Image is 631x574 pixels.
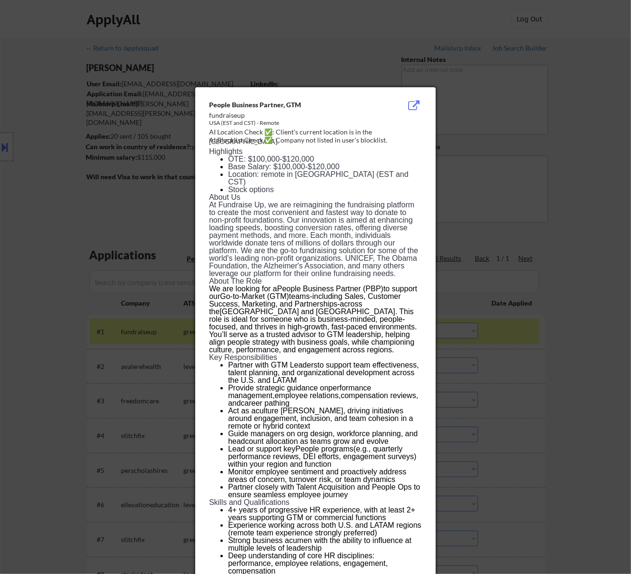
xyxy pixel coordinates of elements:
li: to support team effectiveness, talent planning, and organizational development across the U.S. an... [228,361,421,384]
li: Partner closely with Talent Acquisition and People Ops to ensure seamless employee journey [228,483,421,499]
span: Partner with GTM Leaders [228,361,318,369]
li: 4+ years of progressive HR experience, with at least 2+ years supporting GTM or commercial functions [228,506,421,522]
li: Act as a , driving initiatives around engagement, inclusion, and team cohesion in a remote or hyb... [228,407,421,430]
li: Guide managers on org design, workforce planning, and headcount allocation as teams grow and evolve [228,430,421,445]
span: performance management [228,384,371,400]
li: Experience working across both U.S. and LATAM regions (remote team experience strongly preferred) [228,522,421,537]
span: Key Responsibilities [209,353,277,361]
span: compensation reviews [341,391,416,400]
span: People programs [295,445,353,453]
div: People Business Partner, GTM [209,100,374,110]
span: Go-to-Market (GTM) [220,292,289,300]
li: Provide strategic guidance on , , , and [228,384,421,407]
span: Stock options [228,185,274,194]
li: Lead or support key (e.g., quarterly performance reviews, DEI efforts, engagement surveys) within... [228,445,421,468]
span: employee relations [275,391,339,400]
div: USA (EST and CST) - Remote [209,119,374,127]
span: Highlights [209,147,242,155]
span: culture [PERSON_NAME] [256,407,343,415]
div: AI Blocklist Check ✅: Company not listed in user's blocklist. [209,135,426,145]
span: OTE: $100,000-$120,000 [228,155,314,163]
span: Skills and Qualifications [209,498,290,506]
li: Monitor employee sentiment and proactively address areas of concern, turnover risk, or team dynamics [228,468,421,483]
span: People Business Partner (PBP) [277,285,383,293]
div: fundraiseup [209,111,374,120]
span: career pathing [241,399,290,407]
div: We are looking for a to support our teams-including Sales, Customer Success, Marketing, and Partn... [209,285,421,331]
span: Location: remote in [GEOGRAPHIC_DATA] (EST and CST) [228,170,409,186]
span: Base Salary: $100,000-$120,000 [228,163,340,171]
div: You’ll serve as a trusted advisor to GTM leadership, helping align people strategy with business ... [209,331,421,354]
li: Strong business acumen with the ability to influence at multiple levels of leadership [228,537,421,552]
span: [GEOGRAPHIC_DATA] and [GEOGRAPHIC_DATA] [220,307,395,316]
span: About The Role [209,277,262,285]
span: About Us [209,193,240,201]
span: At Fundraise Up, we are reimagining the fundraising platform to create the most convenient and fa... [209,201,418,277]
